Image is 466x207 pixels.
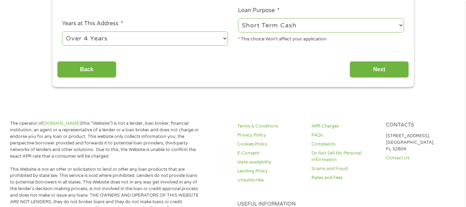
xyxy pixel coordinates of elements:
a: Rates and Fees [311,175,377,181]
a: [DOMAIN_NAME] [43,121,81,126]
a: Cookies Policy [237,141,303,148]
a: Contact Us [386,155,452,161]
input: Back [57,61,116,78]
a: E-Consent [237,150,303,157]
a: state-availability [237,159,303,166]
div: * This choice Won’t affect your application [238,34,404,43]
input: Next [350,61,409,78]
p: [STREET_ADDRESS], [GEOGRAPHIC_DATA], FL 32804. [386,133,452,152]
a: Terms & Conditions [237,123,303,130]
h4: Contacts [386,122,452,129]
label: Years at This Address [62,20,123,27]
a: Privacy Policy [237,132,303,139]
label: Loan Purpose [238,7,280,14]
a: Do Not Sell My Personal Information [311,150,377,163]
p: The operator of (this “Website”) is not a lender, loan broker, financial institution, an agent or... [10,120,202,159]
a: APR Charges [311,123,377,130]
a: Scams and Fraud [311,166,377,172]
a: FAQs [311,132,377,139]
a: Unsubscribe [237,177,303,184]
a: Complaints [311,141,377,148]
a: Lending Policy [237,168,303,175]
